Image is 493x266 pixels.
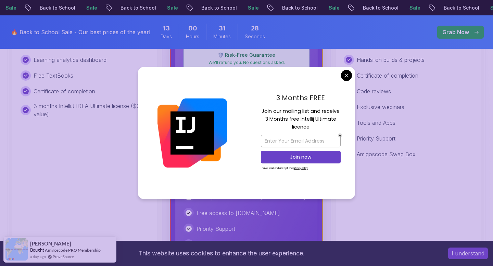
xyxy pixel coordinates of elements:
[30,241,71,247] span: [PERSON_NAME]
[357,56,425,64] p: Hands-on builds & projects
[30,254,46,260] span: a day ago
[357,103,404,111] p: Exclusive webinars
[357,150,416,158] p: Amigoscode Swag Box
[45,248,101,253] a: Amigoscode PRO Membership
[184,4,230,11] p: Back to School
[442,28,469,36] p: Grab Now
[197,225,235,233] p: Priority Support
[188,52,305,58] p: 🛡️ Risk-Free Guarantee
[197,209,280,217] p: Free access to [DOMAIN_NAME]
[103,4,149,11] p: Back to School
[11,28,150,36] p: 🔥 Back to School Sale - Our best prices of the year!
[149,4,171,11] p: Sale
[186,33,199,40] span: Hours
[188,24,197,33] span: 0 Hours
[426,4,472,11] p: Back to School
[5,246,438,261] div: This website uses cookies to enhance the user experience.
[30,247,44,253] span: Bought
[161,33,172,40] span: Days
[357,71,418,80] p: Certificate of completion
[34,56,106,64] p: Learning analytics dashboard
[5,238,28,261] img: provesource social proof notification image
[213,33,231,40] span: Minutes
[357,119,395,127] p: Tools and Apps
[245,33,265,40] span: Seconds
[311,4,333,11] p: Sale
[197,240,248,249] p: Weekly Office Hours
[22,4,68,11] p: Back to School
[264,4,311,11] p: Back to School
[251,24,259,33] span: 28 Seconds
[68,4,90,11] p: Sale
[34,71,73,80] p: Free TextBooks
[163,24,170,33] span: 13 Days
[392,4,414,11] p: Sale
[188,60,305,65] p: We'll refund you. No questions asked.
[34,102,149,118] p: 3 months IntelliJ IDEA Ultimate license ($249 value)
[34,87,95,95] p: Certificate of completion
[345,4,392,11] p: Back to School
[357,134,395,143] p: Priority Support
[53,254,74,260] a: ProveSource
[230,4,252,11] p: Sale
[448,248,488,259] button: Accept cookies
[219,24,226,33] span: 31 Minutes
[357,87,391,95] p: Code reviews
